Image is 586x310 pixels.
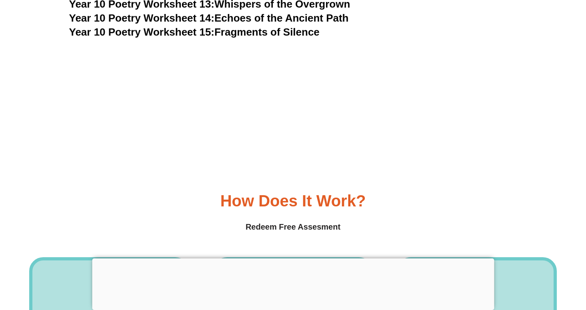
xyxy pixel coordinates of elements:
span: Year 10 Poetry Worksheet 15: [69,26,215,38]
a: Year 10 Poetry Worksheet 15:Fragments of Silence [69,26,320,38]
iframe: Advertisement [92,258,494,308]
h4: Redeem Free Assesment [29,221,557,233]
a: Year 10 Poetry Worksheet 14:Echoes of the Ancient Path [69,12,349,24]
iframe: Advertisement [69,47,517,162]
iframe: Chat Widget [449,220,586,310]
span: Year 10 Poetry Worksheet 14: [69,12,215,24]
h3: How Does it Work? [220,193,366,209]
